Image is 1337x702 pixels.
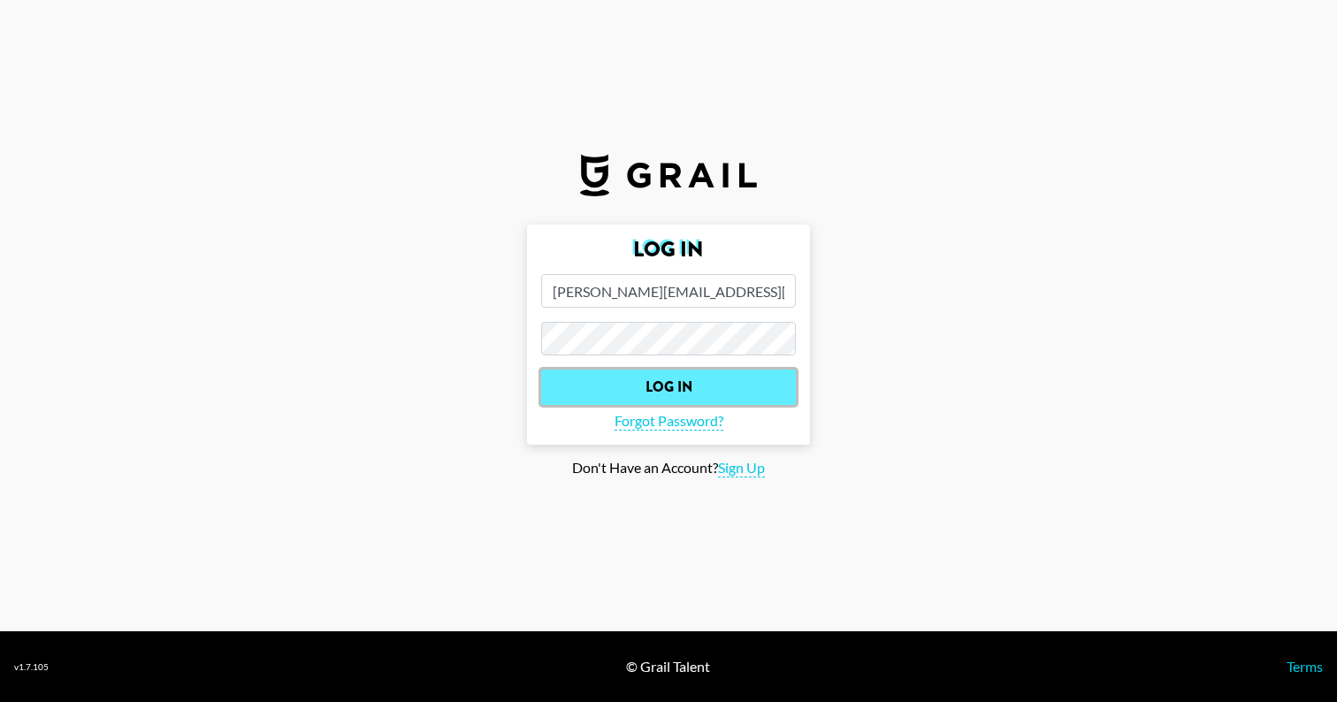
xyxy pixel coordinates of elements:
[14,661,49,673] div: v 1.7.105
[580,154,757,196] img: Grail Talent Logo
[541,239,796,260] h2: Log In
[718,459,765,477] span: Sign Up
[14,459,1323,477] div: Don't Have an Account?
[1287,658,1323,675] a: Terms
[615,412,723,431] span: Forgot Password?
[541,274,796,308] input: Email
[541,370,796,405] input: Log In
[626,658,710,675] div: © Grail Talent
